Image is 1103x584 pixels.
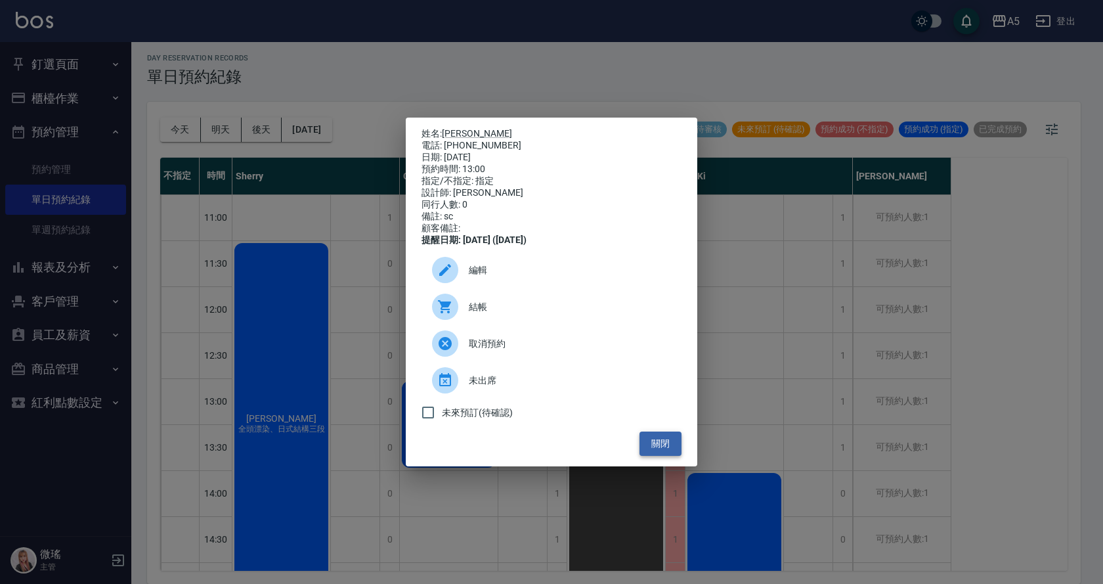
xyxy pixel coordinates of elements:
div: 提醒日期: [DATE] ([DATE]) [422,235,681,246]
button: 關閉 [639,432,681,456]
div: 電話: [PHONE_NUMBER] [422,140,681,152]
div: 取消預約 [422,325,681,362]
div: 未出席 [422,362,681,399]
div: 顧客備註: [422,223,681,235]
span: 未出席 [469,374,671,388]
div: 同行人數: 0 [422,199,681,211]
span: 編輯 [469,263,671,277]
div: 預約時間: 13:00 [422,164,681,175]
div: 日期: [DATE] [422,152,681,164]
div: 設計師: [PERSON_NAME] [422,187,681,199]
p: 姓名: [422,128,681,140]
div: 指定/不指定: 指定 [422,175,681,187]
span: 未來預訂(待確認) [442,406,513,420]
span: 結帳 [469,300,671,314]
a: 結帳 [422,288,681,325]
div: 編輯 [422,252,681,288]
span: 取消預約 [469,337,671,351]
a: [PERSON_NAME] [442,128,512,139]
div: 備註: sc [422,211,681,223]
